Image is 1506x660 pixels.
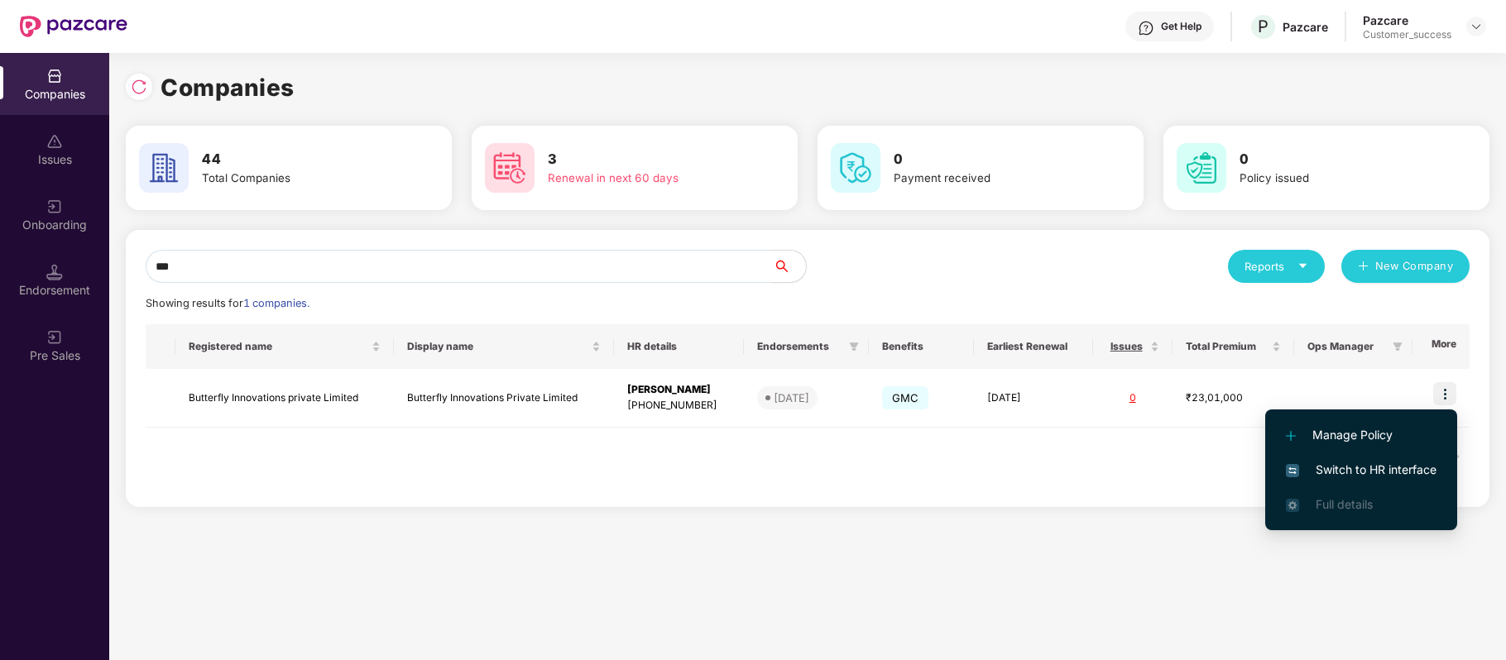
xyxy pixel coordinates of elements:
[894,149,1089,170] h3: 0
[189,340,368,353] span: Registered name
[1412,324,1470,369] th: More
[1093,324,1173,369] th: Issues
[1375,258,1454,275] span: New Company
[1286,461,1436,479] span: Switch to HR interface
[1470,20,1483,33] img: svg+xml;base64,PHN2ZyBpZD0iRHJvcGRvd24tMzJ4MzIiIHhtbG5zPSJodHRwOi8vd3d3LnczLm9yZy8yMDAwL3N2ZyIgd2...
[407,340,588,353] span: Display name
[146,297,309,309] span: Showing results for
[1341,250,1470,283] button: plusNew Company
[1106,390,1159,406] div: 0
[1245,258,1308,275] div: Reports
[831,143,880,193] img: svg+xml;base64,PHN2ZyB4bWxucz0iaHR0cDovL3d3dy53My5vcmcvMjAwMC9zdmciIHdpZHRoPSI2MCIgaGVpZ2h0PSI2MC...
[846,337,862,356] span: filter
[1363,28,1451,41] div: Customer_success
[1286,499,1299,512] img: svg+xml;base64,PHN2ZyB4bWxucz0iaHR0cDovL3d3dy53My5vcmcvMjAwMC9zdmciIHdpZHRoPSIxNi4zNjMiIGhlaWdodD...
[974,369,1093,428] td: [DATE]
[131,79,147,95] img: svg+xml;base64,PHN2ZyBpZD0iUmVsb2FkLTMyeDMyIiB4bWxucz0iaHR0cDovL3d3dy53My5vcmcvMjAwMC9zdmciIHdpZH...
[161,69,295,106] h1: Companies
[1283,19,1328,35] div: Pazcare
[1161,20,1201,33] div: Get Help
[1258,17,1269,36] span: P
[139,143,189,193] img: svg+xml;base64,PHN2ZyB4bWxucz0iaHR0cDovL3d3dy53My5vcmcvMjAwMC9zdmciIHdpZHRoPSI2MCIgaGVpZ2h0PSI2MC...
[1106,340,1147,353] span: Issues
[1316,497,1373,511] span: Full details
[243,297,309,309] span: 1 companies.
[882,386,929,409] span: GMC
[46,133,63,150] img: svg+xml;base64,PHN2ZyBpZD0iSXNzdWVzX2Rpc2FibGVkIiB4bWxucz0iaHR0cDovL3d3dy53My5vcmcvMjAwMC9zdmciIH...
[774,390,809,406] div: [DATE]
[1286,464,1299,477] img: svg+xml;base64,PHN2ZyB4bWxucz0iaHR0cDovL3d3dy53My5vcmcvMjAwMC9zdmciIHdpZHRoPSIxNiIgaGVpZ2h0PSIxNi...
[849,342,859,352] span: filter
[46,264,63,280] img: svg+xml;base64,PHN2ZyB3aWR0aD0iMTQuNSIgaGVpZ2h0PSIxNC41IiB2aWV3Qm94PSIwIDAgMTYgMTYiIGZpbGw9Im5vbm...
[1307,340,1386,353] span: Ops Manager
[1358,261,1369,274] span: plus
[1433,382,1456,405] img: icon
[1286,431,1296,441] img: svg+xml;base64,PHN2ZyB4bWxucz0iaHR0cDovL3d3dy53My5vcmcvMjAwMC9zdmciIHdpZHRoPSIxMi4yMDEiIGhlaWdodD...
[485,143,535,193] img: svg+xml;base64,PHN2ZyB4bWxucz0iaHR0cDovL3d3dy53My5vcmcvMjAwMC9zdmciIHdpZHRoPSI2MCIgaGVpZ2h0PSI2MC...
[1240,149,1435,170] h3: 0
[1363,12,1451,28] div: Pazcare
[20,16,127,37] img: New Pazcare Logo
[1286,426,1436,444] span: Manage Policy
[1186,340,1269,353] span: Total Premium
[869,324,974,369] th: Benefits
[394,369,614,428] td: Butterfly Innovations Private Limited
[46,329,63,346] img: svg+xml;base64,PHN2ZyB3aWR0aD0iMjAiIGhlaWdodD0iMjAiIHZpZXdCb3g9IjAgMCAyMCAyMCIgZmlsbD0ibm9uZSIgeG...
[394,324,614,369] th: Display name
[1186,390,1281,406] div: ₹23,01,000
[627,398,731,414] div: [PHONE_NUMBER]
[772,250,807,283] button: search
[614,324,744,369] th: HR details
[175,324,394,369] th: Registered name
[1297,261,1308,271] span: caret-down
[772,260,806,273] span: search
[202,149,397,170] h3: 44
[1173,324,1294,369] th: Total Premium
[974,324,1093,369] th: Earliest Renewal
[1389,337,1406,356] span: filter
[175,369,394,428] td: Butterfly Innovations private Limited
[548,170,743,187] div: Renewal in next 60 days
[46,198,63,215] img: svg+xml;base64,PHN2ZyB3aWR0aD0iMjAiIGhlaWdodD0iMjAiIHZpZXdCb3g9IjAgMCAyMCAyMCIgZmlsbD0ibm9uZSIgeG...
[46,68,63,84] img: svg+xml;base64,PHN2ZyBpZD0iQ29tcGFuaWVzIiB4bWxucz0iaHR0cDovL3d3dy53My5vcmcvMjAwMC9zdmciIHdpZHRoPS...
[894,170,1089,187] div: Payment received
[627,382,731,398] div: [PERSON_NAME]
[1177,143,1226,193] img: svg+xml;base64,PHN2ZyB4bWxucz0iaHR0cDovL3d3dy53My5vcmcvMjAwMC9zdmciIHdpZHRoPSI2MCIgaGVpZ2h0PSI2MC...
[1138,20,1154,36] img: svg+xml;base64,PHN2ZyBpZD0iSGVscC0zMngzMiIgeG1sbnM9Imh0dHA6Ly93d3cudzMub3JnLzIwMDAvc3ZnIiB3aWR0aD...
[202,170,397,187] div: Total Companies
[757,340,842,353] span: Endorsements
[1393,342,1403,352] span: filter
[548,149,743,170] h3: 3
[1240,170,1435,187] div: Policy issued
